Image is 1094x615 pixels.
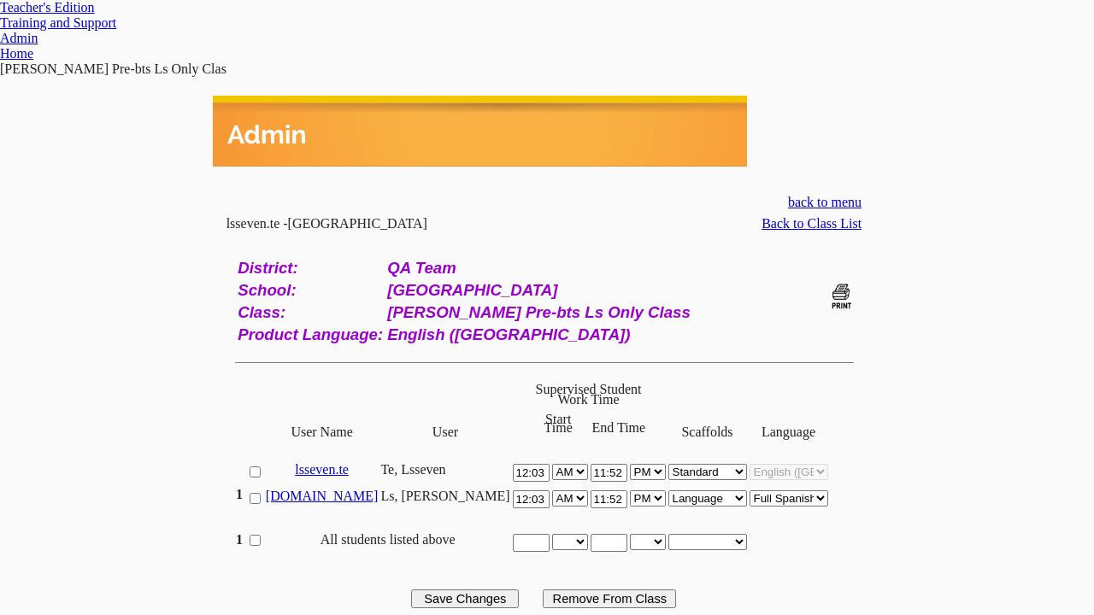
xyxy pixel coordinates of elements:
b: School: [238,281,296,299]
a: [DOMAIN_NAME] [266,489,379,503]
b: District: [238,259,298,277]
img: teacher_arrow_small.png [116,22,123,27]
td: lsseven.te - [226,216,617,231]
a: Back to Class List [762,216,862,231]
td: [GEOGRAPHIC_DATA] [386,280,826,301]
img: header [213,96,747,167]
td: End Time [590,411,649,436]
td: Ls, [PERSON_NAME] [379,486,511,512]
td: Supervised Student Work Time [529,380,648,409]
b: Class: [238,303,285,321]
td: English ([GEOGRAPHIC_DATA]) [386,325,826,345]
td: User Name [265,374,380,442]
span: Te, Lsseven [380,462,445,477]
img: print_bw_off.gif [831,283,852,309]
td: All students listed above [265,530,512,556]
td: User [379,374,511,442]
img: teacher_arrow.png [95,4,103,12]
td: QA Team [386,258,826,278]
td: Language [749,374,830,442]
td: Scaffolds [668,374,749,442]
b: Product Language: [238,325,383,343]
td: Start Time [529,411,588,436]
b: 1 [236,487,243,501]
nobr: [GEOGRAPHIC_DATA] [288,216,427,231]
b: 1 [236,532,243,547]
td: [PERSON_NAME] Pre-bts Ls Only Class [386,302,826,323]
input: Save Changes [411,589,519,608]
input: Use this button to remove the selected users from your class list. [543,589,676,608]
a: lsseven.te [295,462,349,477]
a: back to menu [788,195,862,209]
